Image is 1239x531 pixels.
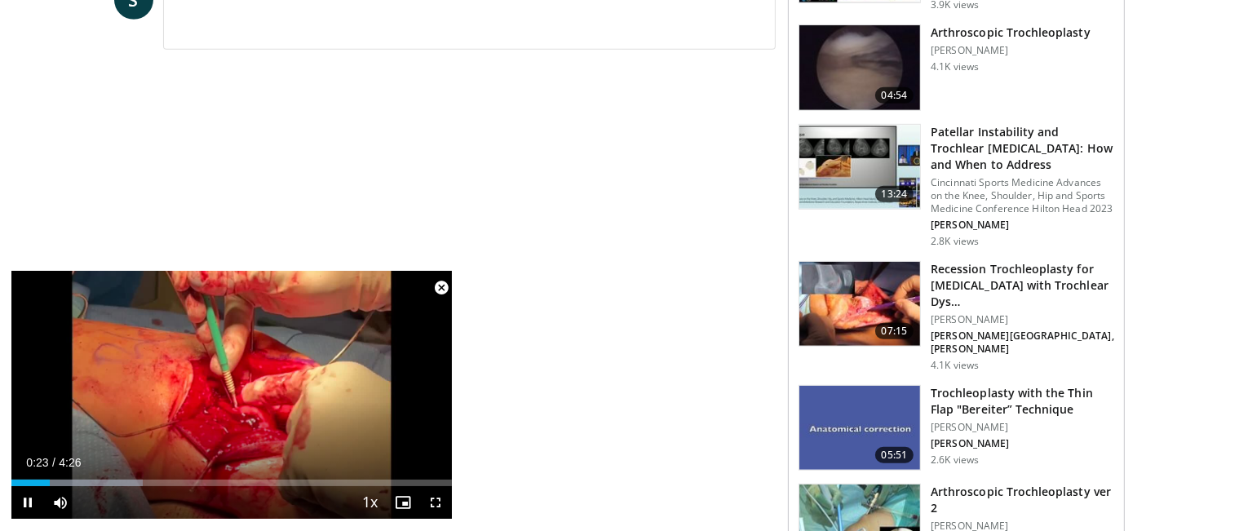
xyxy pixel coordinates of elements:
[931,313,1114,326] p: [PERSON_NAME]
[26,456,48,469] span: 0:23
[44,486,77,519] button: Mute
[931,359,979,372] p: 4.1K views
[11,486,44,519] button: Pause
[354,486,387,519] button: Playback Rate
[931,235,979,248] p: 2.8K views
[387,486,419,519] button: Enable picture-in-picture mode
[931,261,1114,310] h3: Recession Trochleoplasty for [MEDICAL_DATA] with Trochlear Dys…
[799,24,1114,111] a: 04:54 Arthroscopic Trochleoplasty [PERSON_NAME] 4.1K views
[931,437,1114,450] p: [PERSON_NAME]
[11,271,452,520] video-js: Video Player
[799,262,920,347] img: eolv1L8ZdYrFVOcH4yMDoxOjBrO0ctNr.150x105_q85_crop-smart_upscale.jpg
[931,421,1114,434] p: [PERSON_NAME]
[931,44,1091,57] p: [PERSON_NAME]
[419,486,452,519] button: Fullscreen
[931,24,1091,41] h3: Arthroscopic Trochleoplasty
[875,323,914,339] span: 07:15
[931,176,1114,215] p: Cincinnati Sports Medicine Advances on the Knee, Shoulder, Hip and Sports Medicine Conference Hil...
[875,87,914,104] span: 04:54
[799,124,1114,248] a: 13:24 Patellar Instability and Trochlear [MEDICAL_DATA]: How and When to Address Cincinnati Sport...
[799,386,920,471] img: 1c0d1454-bc35-4736-bc42-32e513d9ed4b.150x105_q85_crop-smart_upscale.jpg
[931,219,1114,232] p: [PERSON_NAME]
[799,261,1114,372] a: 07:15 Recession Trochleoplasty for [MEDICAL_DATA] with Trochlear Dys… [PERSON_NAME] [PERSON_NAME]...
[931,124,1114,173] h3: Patellar Instability and Trochlear [MEDICAL_DATA]: How and When to Address
[11,480,452,486] div: Progress Bar
[59,456,81,469] span: 4:26
[875,186,914,202] span: 13:24
[931,330,1114,356] p: [PERSON_NAME][GEOGRAPHIC_DATA], [PERSON_NAME]
[52,456,55,469] span: /
[931,60,979,73] p: 4.1K views
[931,484,1114,516] h3: Arthroscopic Trochleoplasty ver 2
[931,385,1114,418] h3: Trochleoplasty with the Thin Flap "Bereiter” Technique
[799,385,1114,471] a: 05:51 Trochleoplasty with the Thin Flap "Bereiter” Technique [PERSON_NAME] [PERSON_NAME] 2.6K views
[875,447,914,463] span: 05:51
[799,125,920,210] img: 11d744ea-0664-4a82-971b-bb8b7287a521.150x105_q85_crop-smart_upscale.jpg
[931,454,979,467] p: 2.6K views
[425,271,458,305] button: Close
[799,25,920,110] img: 38713_0000_3.png.150x105_q85_crop-smart_upscale.jpg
